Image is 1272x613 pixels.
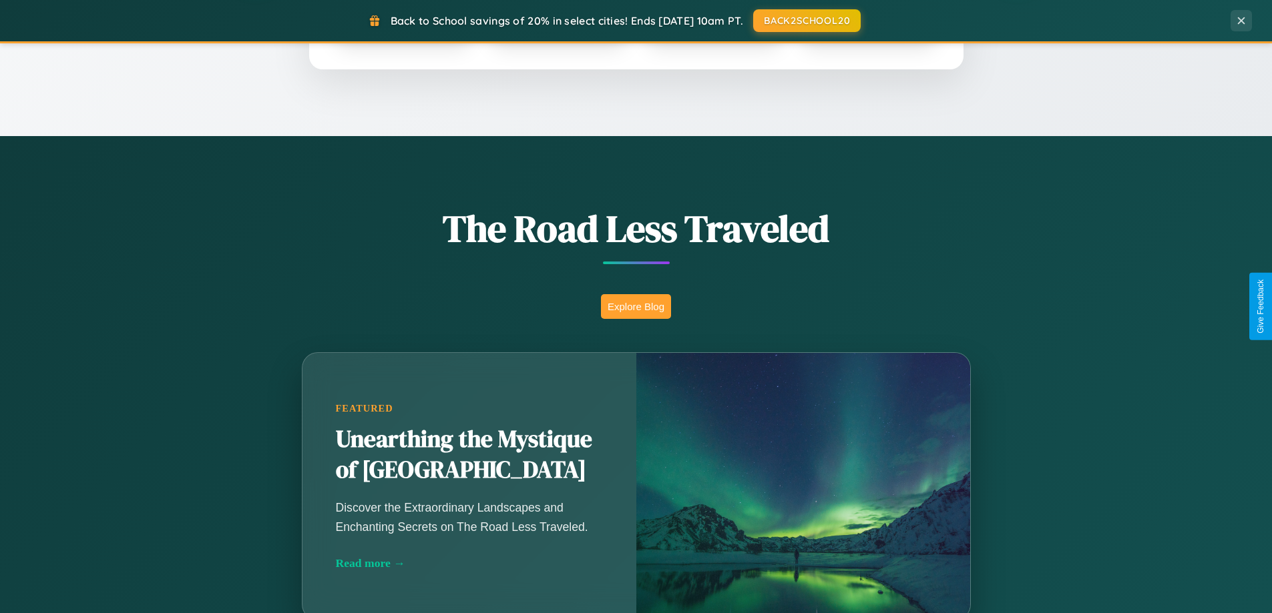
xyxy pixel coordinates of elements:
[336,498,603,536] p: Discover the Extraordinary Landscapes and Enchanting Secrets on The Road Less Traveled.
[753,9,861,32] button: BACK2SCHOOL20
[391,14,743,27] span: Back to School savings of 20% in select cities! Ends [DATE] 10am PT.
[601,294,671,319] button: Explore Blog
[336,403,603,414] div: Featured
[236,203,1037,254] h1: The Road Less Traveled
[336,424,603,486] h2: Unearthing the Mystique of [GEOGRAPHIC_DATA]
[1256,279,1265,334] div: Give Feedback
[336,556,603,570] div: Read more →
